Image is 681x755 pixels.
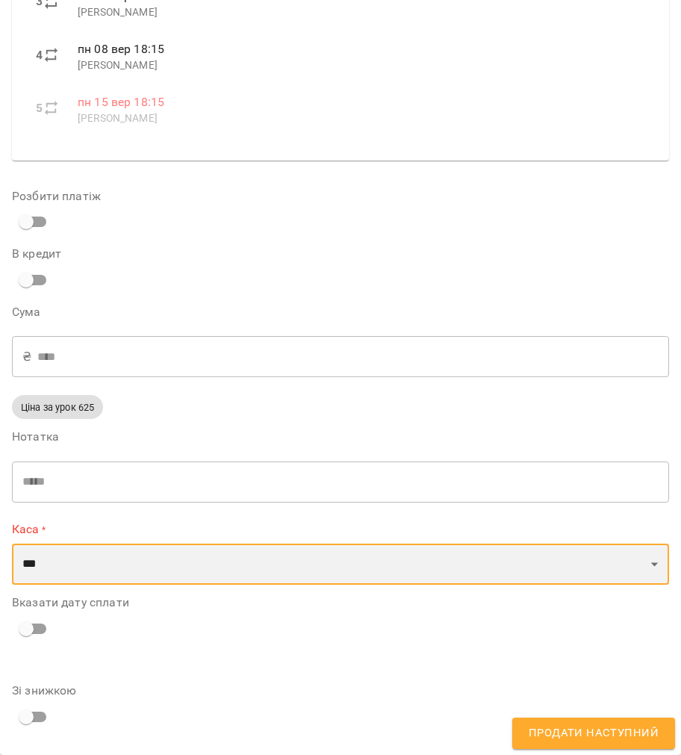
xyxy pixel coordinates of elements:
[12,685,669,697] label: Зі знижкою
[12,597,669,609] label: Вказати дату сплати
[12,400,103,414] span: Ціна за урок 625
[78,5,645,20] p: [PERSON_NAME]
[12,521,669,538] label: Каса
[78,58,645,73] p: [PERSON_NAME]
[12,248,669,260] label: В кредит
[78,95,164,109] span: пн 15 вер 18:15
[529,724,659,743] span: Продати наступний
[78,42,164,56] span: пн 08 вер 18:15
[12,306,669,318] label: Сума
[12,190,669,202] label: Розбити платіж
[512,718,675,749] button: Продати наступний
[78,111,645,126] p: [PERSON_NAME]
[12,431,669,443] label: Нотатка
[36,46,43,64] label: 4
[22,348,31,366] p: ₴
[36,99,43,117] label: 5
